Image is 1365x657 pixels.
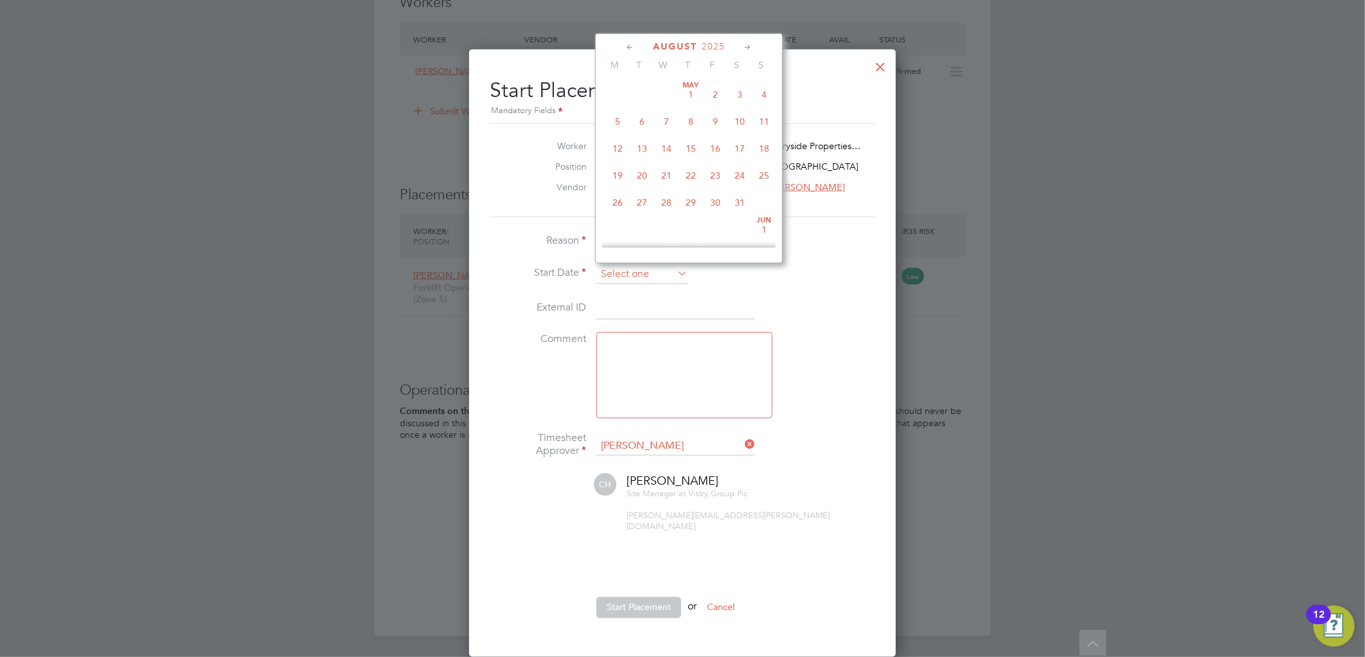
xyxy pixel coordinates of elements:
label: Worker [516,140,587,152]
span: 23 [703,163,727,188]
span: 3 [727,82,752,107]
span: 18 [752,136,776,161]
span: Jun [752,217,776,224]
span: 7 [654,109,679,134]
span: [PERSON_NAME] [627,474,718,489]
label: Comment [490,332,586,346]
label: Position [516,161,587,172]
span: 17 [727,136,752,161]
span: 30 [703,190,727,215]
span: W [651,59,675,71]
span: 15 [679,136,703,161]
label: Start Date [490,266,586,280]
span: Site Manager at [627,489,686,500]
span: 1 [752,217,776,242]
button: Open Resource Center, 12 new notifications [1314,606,1355,647]
span: 16 [703,136,727,161]
span: CH [594,474,616,496]
span: 5 [605,109,630,134]
span: S [724,59,749,71]
label: Vendor [516,181,587,193]
li: or [490,597,875,631]
span: T [675,59,700,71]
span: 10 [727,109,752,134]
input: Search for... [596,437,755,456]
span: F [700,59,724,71]
span: 20 [630,163,654,188]
span: 4 [752,82,776,107]
span: Countryside Properties… [758,140,861,152]
span: [PERSON_NAME] [771,181,845,193]
span: [PERSON_NAME][EMAIL_ADDRESS][PERSON_NAME][DOMAIN_NAME] [627,510,830,532]
span: 1 [679,82,703,107]
span: 29 [679,190,703,215]
span: 13 [630,136,654,161]
span: 24 [727,163,752,188]
span: [GEOGRAPHIC_DATA] [767,161,859,172]
span: 12 [605,136,630,161]
label: Timesheet Approver [490,431,586,458]
span: 11 [752,109,776,134]
span: 9 [703,109,727,134]
input: Select one [596,265,688,284]
span: 27 [630,190,654,215]
span: August [653,41,697,52]
span: 14 [654,136,679,161]
span: 22 [679,163,703,188]
span: May [679,82,703,89]
div: 12 [1313,615,1325,631]
div: Mandatory Fields [490,104,875,118]
span: T [627,59,651,71]
span: 28 [654,190,679,215]
span: M [602,59,627,71]
button: Start Placement [596,597,681,618]
label: External ID [490,301,586,314]
span: Vistry Group Plc [688,489,747,500]
span: 31 [727,190,752,215]
span: 6 [630,109,654,134]
span: 25 [752,163,776,188]
span: 26 [605,190,630,215]
span: 21 [654,163,679,188]
label: Reason [490,234,586,248]
button: Cancel [697,597,745,618]
span: 2 [703,82,727,107]
h2: Start Placement 300514 [490,67,875,118]
span: 19 [605,163,630,188]
span: 8 [679,109,703,134]
span: S [749,59,773,71]
span: 2025 [702,41,725,52]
